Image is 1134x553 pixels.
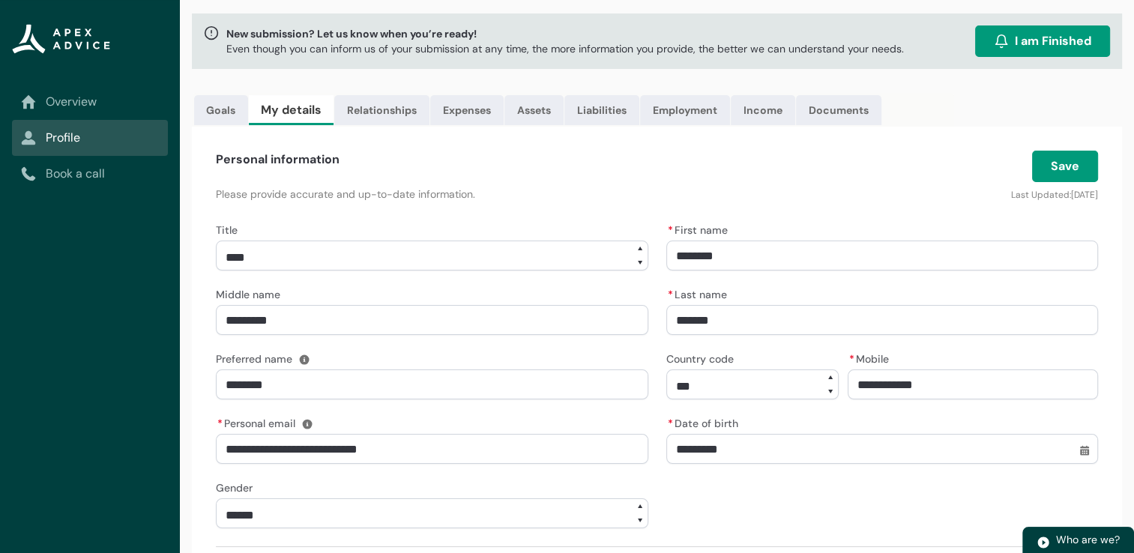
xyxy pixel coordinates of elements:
[1015,32,1091,50] span: I am Finished
[430,95,504,125] a: Expenses
[12,84,168,192] nav: Sub page
[21,129,159,147] a: Profile
[666,284,733,302] label: Last name
[216,348,298,366] label: Preferred name
[640,95,730,125] a: Employment
[666,413,744,431] label: Date of birth
[666,352,734,366] span: Country code
[216,481,253,495] span: Gender
[1056,533,1120,546] span: Who are we?
[1071,189,1098,201] lightning-formatted-date-time: [DATE]
[334,95,429,125] a: Relationships
[666,220,734,238] label: First name
[216,284,286,302] label: Middle name
[216,187,798,202] p: Please provide accurate and up-to-date information.
[216,151,340,169] h4: Personal information
[994,34,1009,49] img: alarm.svg
[849,352,854,366] abbr: required
[848,348,895,366] label: Mobile
[1032,151,1098,182] button: Save
[216,413,301,431] label: Personal email
[1011,189,1071,201] lightning-formatted-text: Last Updated:
[249,95,334,125] a: My details
[194,95,248,125] a: Goals
[975,25,1110,57] button: I am Finished
[796,95,881,125] a: Documents
[21,93,159,111] a: Overview
[21,165,159,183] a: Book a call
[731,95,795,125] a: Income
[1037,536,1050,549] img: play.svg
[226,41,904,56] p: Even though you can inform us of your submission at any time, the more information you provide, t...
[217,417,223,430] abbr: required
[216,223,238,237] span: Title
[668,223,673,237] abbr: required
[668,417,673,430] abbr: required
[226,26,904,41] span: New submission? Let us know when you’re ready!
[504,95,564,125] a: Assets
[564,95,639,125] a: Liabilities
[668,288,673,301] abbr: required
[12,24,110,54] img: Apex Advice Group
